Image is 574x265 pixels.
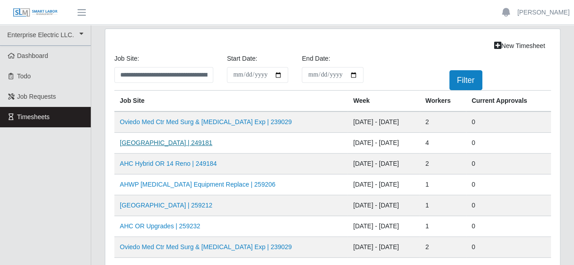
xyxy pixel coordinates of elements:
[302,54,330,63] label: End Date:
[420,174,466,195] td: 1
[120,118,292,125] a: Oviedo Med Ctr Med Surg & [MEDICAL_DATA] Exp | 239029
[17,93,56,100] span: Job Requests
[120,243,292,251] a: Oviedo Med Ctr Med Surg & [MEDICAL_DATA] Exp | 239029
[348,133,420,154] td: [DATE] - [DATE]
[488,38,551,54] a: New Timesheet
[449,70,482,90] button: Filter
[420,237,466,258] td: 2
[466,216,551,237] td: 0
[227,54,257,63] label: Start Date:
[114,54,139,63] label: job site:
[420,216,466,237] td: 1
[120,202,212,209] a: [GEOGRAPHIC_DATA] | 259212
[420,195,466,216] td: 1
[466,91,551,112] th: Current Approvals
[17,52,49,59] span: Dashboard
[420,154,466,174] td: 2
[348,216,420,237] td: [DATE] - [DATE]
[420,91,466,112] th: Workers
[466,195,551,216] td: 0
[348,237,420,258] td: [DATE] - [DATE]
[420,133,466,154] td: 4
[348,111,420,133] td: [DATE] - [DATE]
[120,181,275,188] a: AHWP [MEDICAL_DATA] Equipment Replace | 259206
[120,160,217,167] a: AHC Hybrid OR 14 Reno | 249184
[17,72,31,80] span: Todo
[466,111,551,133] td: 0
[348,174,420,195] td: [DATE] - [DATE]
[348,154,420,174] td: [DATE] - [DATE]
[13,8,58,18] img: SLM Logo
[348,195,420,216] td: [DATE] - [DATE]
[466,154,551,174] td: 0
[466,133,551,154] td: 0
[466,174,551,195] td: 0
[348,91,420,112] th: Week
[517,8,569,17] a: [PERSON_NAME]
[114,91,348,112] th: job site
[120,139,212,146] a: [GEOGRAPHIC_DATA] | 249181
[17,113,50,120] span: Timesheets
[466,237,551,258] td: 0
[120,222,200,230] a: AHC OR Upgrades | 259232
[420,111,466,133] td: 2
